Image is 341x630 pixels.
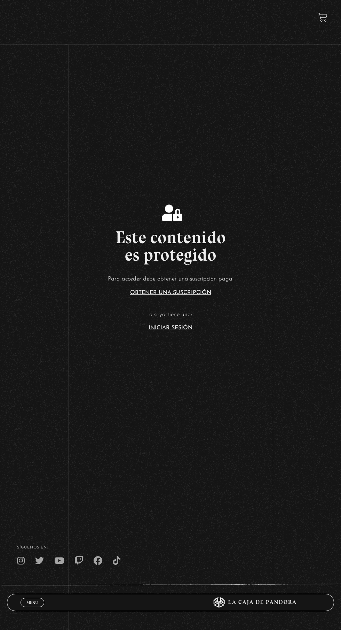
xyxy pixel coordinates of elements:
[318,13,327,22] a: View your shopping cart
[24,606,41,611] span: Cerrar
[130,290,211,295] a: Obtener una suscripción
[26,600,38,605] span: Menu
[17,546,324,550] h4: SÍguenos en:
[149,325,192,331] a: Iniciar Sesión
